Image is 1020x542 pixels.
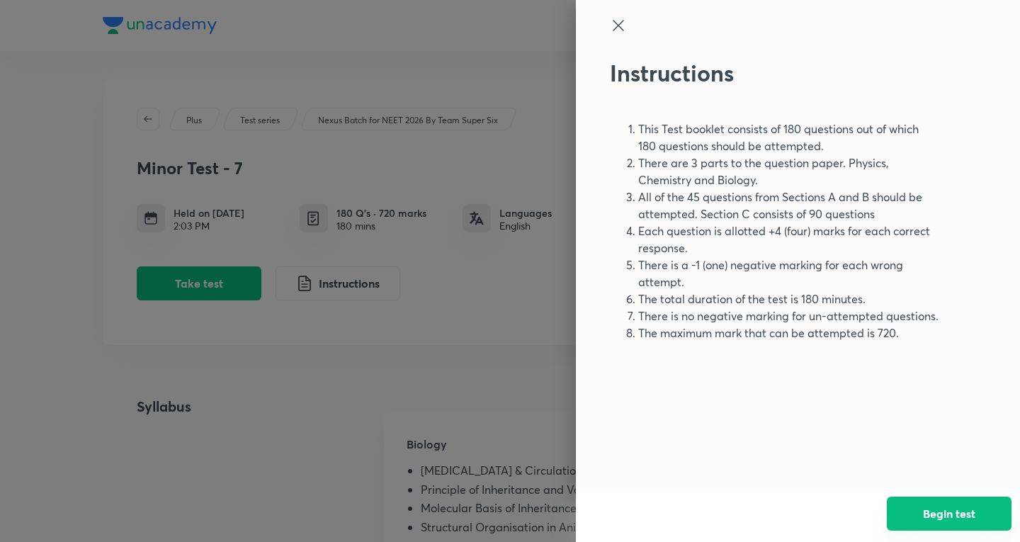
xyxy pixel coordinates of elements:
[638,120,939,154] li: This Test booklet consists of 180 questions out of which 180 questions should be attempted.
[638,188,939,222] li: All of the 45 questions from Sections A and B should be attempted. Section C consists of 90 quest...
[638,222,939,256] li: Each question is allotted +4 (four) marks for each correct response.
[638,324,939,341] li: The maximum mark that can be attempted is 720.
[638,154,939,188] li: There are 3 parts to the question paper. Physics, Chemistry and Biology.
[638,290,939,307] li: The total duration of the test is 180 minutes.
[638,256,939,290] li: There is a -1 (one) negative marking for each wrong attempt.
[887,497,1011,531] button: Begin test
[638,307,939,324] li: There is no negative marking for un-attempted questions.
[610,60,939,86] h2: Instructions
